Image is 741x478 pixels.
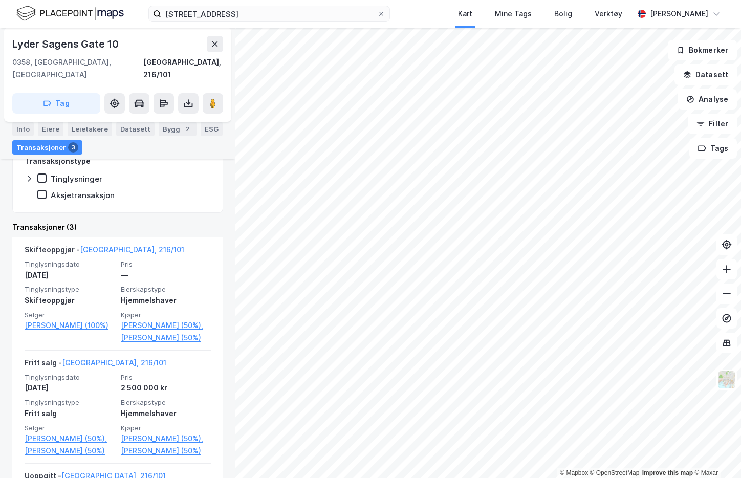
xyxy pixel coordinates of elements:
[674,64,737,85] button: Datasett
[25,285,115,294] span: Tinglysningstype
[121,319,211,332] a: [PERSON_NAME] (50%),
[121,332,211,344] a: [PERSON_NAME] (50%)
[25,382,115,394] div: [DATE]
[51,174,102,184] div: Tinglysninger
[182,124,192,134] div: 2
[12,36,121,52] div: Lyder Sagens Gate 10
[121,373,211,382] span: Pris
[62,358,166,367] a: [GEOGRAPHIC_DATA], 216/101
[560,469,588,476] a: Mapbox
[116,122,155,136] div: Datasett
[717,370,736,389] img: Z
[121,424,211,432] span: Kjøper
[161,6,377,21] input: Søk på adresse, matrikkel, gårdeiere, leietakere eller personer
[121,432,211,445] a: [PERSON_NAME] (50%),
[25,357,166,373] div: Fritt salg -
[12,221,223,233] div: Transaksjoner (3)
[68,142,78,153] div: 3
[690,429,741,478] iframe: Chat Widget
[143,56,223,81] div: [GEOGRAPHIC_DATA], 216/101
[121,445,211,457] a: [PERSON_NAME] (50%)
[12,140,82,155] div: Transaksjoner
[689,138,737,159] button: Tags
[201,122,223,136] div: ESG
[590,469,640,476] a: OpenStreetMap
[121,311,211,319] span: Kjøper
[642,469,693,476] a: Improve this map
[25,445,115,457] a: [PERSON_NAME] (50%)
[159,122,197,136] div: Bygg
[121,294,211,307] div: Hjemmelshaver
[121,260,211,269] span: Pris
[595,8,622,20] div: Verktøy
[12,122,34,136] div: Info
[25,432,115,445] a: [PERSON_NAME] (50%),
[25,319,115,332] a: [PERSON_NAME] (100%)
[25,155,91,167] div: Transaksjonstype
[25,269,115,281] div: [DATE]
[121,285,211,294] span: Eierskapstype
[68,122,112,136] div: Leietakere
[25,424,115,432] span: Selger
[25,373,115,382] span: Tinglysningsdato
[12,56,143,81] div: 0358, [GEOGRAPHIC_DATA], [GEOGRAPHIC_DATA]
[458,8,472,20] div: Kart
[25,260,115,269] span: Tinglysningsdato
[650,8,708,20] div: [PERSON_NAME]
[121,269,211,281] div: —
[25,407,115,420] div: Fritt salg
[51,190,115,200] div: Aksjetransaksjon
[554,8,572,20] div: Bolig
[16,5,124,23] img: logo.f888ab2527a4732fd821a326f86c7f29.svg
[688,114,737,134] button: Filter
[25,311,115,319] span: Selger
[80,245,184,254] a: [GEOGRAPHIC_DATA], 216/101
[25,398,115,407] span: Tinglysningstype
[12,93,100,114] button: Tag
[38,122,63,136] div: Eiere
[495,8,532,20] div: Mine Tags
[668,40,737,60] button: Bokmerker
[25,294,115,307] div: Skifteoppgjør
[121,382,211,394] div: 2 500 000 kr
[121,398,211,407] span: Eierskapstype
[25,244,184,260] div: Skifteoppgjør -
[678,89,737,110] button: Analyse
[121,407,211,420] div: Hjemmelshaver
